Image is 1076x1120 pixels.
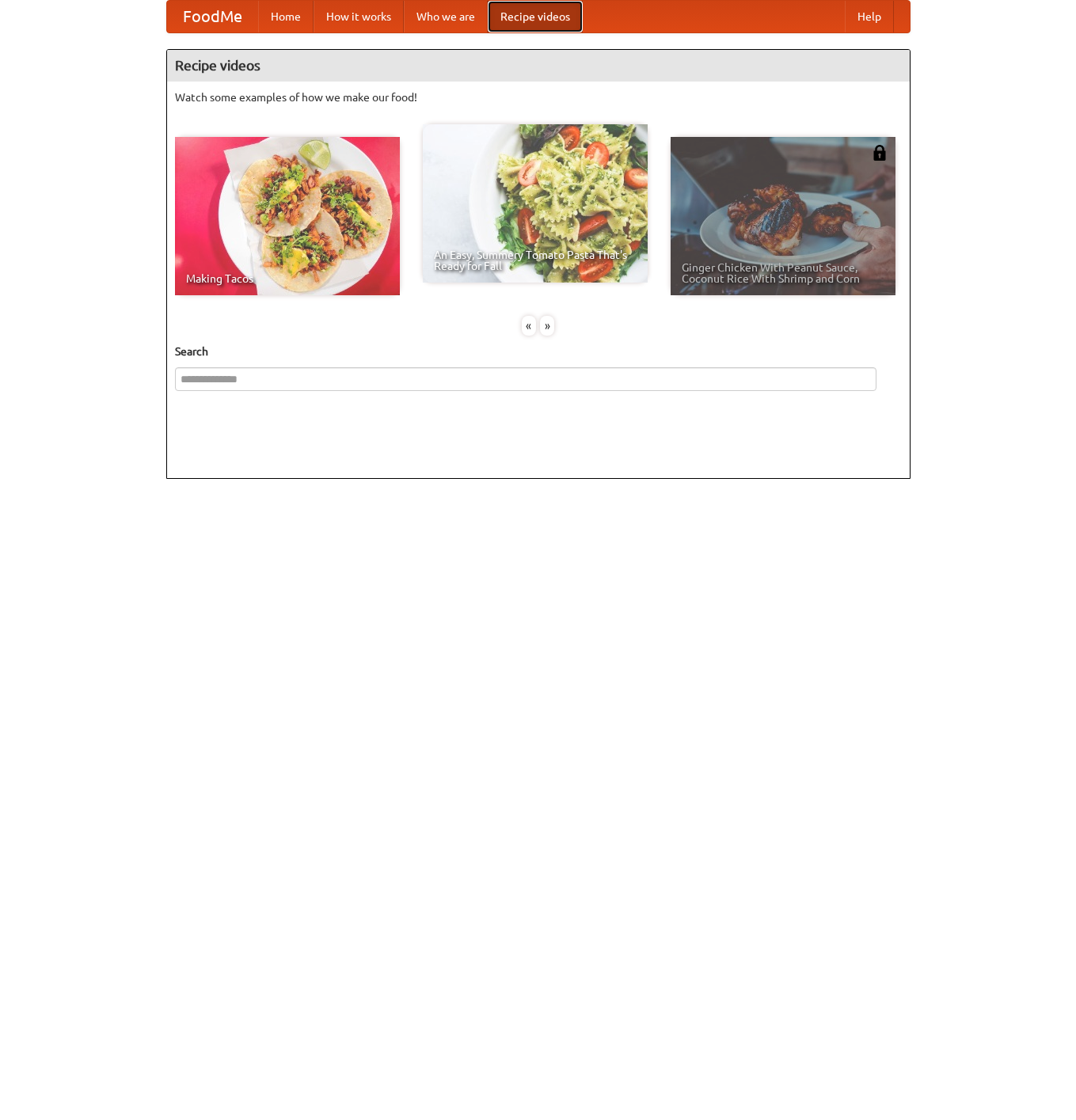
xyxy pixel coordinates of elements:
div: « [522,316,536,336]
a: How it works [314,1,404,32]
span: Making Tacos [186,273,389,284]
a: Who we are [404,1,488,32]
a: An Easy, Summery Tomato Pasta That's Ready for Fall [423,124,648,283]
h4: Recipe videos [167,50,910,82]
a: Help [845,1,894,32]
p: Watch some examples of how we make our food! [175,89,902,105]
a: Home [258,1,314,32]
a: Making Tacos [175,137,400,295]
a: Recipe videos [488,1,583,32]
a: FoodMe [167,1,258,32]
h5: Search [175,344,902,359]
div: » [540,316,554,336]
span: An Easy, Summery Tomato Pasta That's Ready for Fall [434,249,637,271]
img: 483408.png [872,145,888,161]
